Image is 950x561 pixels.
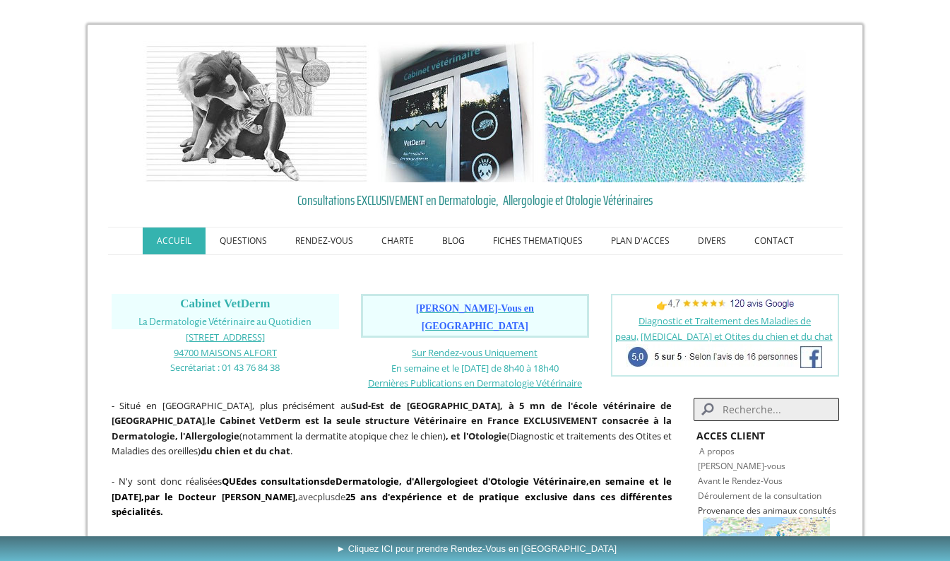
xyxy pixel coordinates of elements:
[201,444,290,457] strong: du chien et du chat
[698,475,783,487] a: Avant le Rendez-Vous
[698,460,785,472] a: [PERSON_NAME]-vous
[568,475,586,488] a: aire
[336,475,399,488] a: Dermatologie
[112,475,672,518] span: - N'y sont donc réalisées
[144,490,298,503] b: ,
[490,475,568,488] a: Otologie Vétérin
[112,475,672,503] span: en semaine et le [DATE]
[241,475,256,488] strong: des
[694,398,838,421] input: Search
[112,189,839,211] a: Consultations EXCLUSIVEMENT en Dermatologie, Allergologie et Otologie Vétérinaires
[414,475,468,488] a: Allergologie
[174,346,277,359] span: 94700 MAISONS ALFORT
[740,228,808,254] a: CONTACT
[170,361,280,374] span: Secrétariat : 01 43 76 84 38
[112,399,672,458] span: - Situé en [GEOGRAPHIC_DATA], plus précisément au , (notamment la dermatite atopique chez le chie...
[336,543,617,554] span: ► Cliquez ICI pour prendre Rendez-Vous en [GEOGRAPHIC_DATA]
[416,303,534,331] span: [PERSON_NAME]-Vous en [GEOGRAPHIC_DATA]
[261,475,568,488] strong: de , d' et d'
[368,376,582,389] a: Dernières Publications en Dermatologie Vétérinaire
[656,299,794,312] span: 👉
[141,490,144,503] span: ,
[446,430,507,442] b: , et l'Otologie
[186,331,265,343] span: [STREET_ADDRESS]
[479,228,597,254] a: FICHES THEMATIQUES
[367,228,428,254] a: CHARTE
[112,475,672,518] span: avec de
[586,475,589,488] strong: ,
[186,330,265,343] a: [STREET_ADDRESS]
[174,346,277,359] a: 94700 MAISONS ALFORT
[597,228,684,254] a: PLAN D'ACCES
[641,330,833,343] a: [MEDICAL_DATA] et Otites du chien et du chat
[412,346,538,359] a: Sur Rendez-vous Uniquement
[222,475,241,488] strong: QUE
[112,399,672,427] strong: Sud-Est de [GEOGRAPHIC_DATA], à 5 mn de l'école vétérinaire de [GEOGRAPHIC_DATA]
[699,445,735,457] a: A propos
[220,414,484,427] b: Cabinet VetDerm est la seule structure Vétérinaire en
[698,490,821,502] a: Déroulement de la consultation
[391,362,559,374] span: En semaine et le [DATE] de 8h40 à 18h40
[207,414,215,427] strong: le
[428,228,479,254] a: BLOG
[696,429,765,442] strong: ACCES CLIENT
[317,490,335,503] span: plus
[698,504,703,516] span: P
[180,297,270,310] span: Cabinet VetDerm
[747,504,836,516] span: des animaux consultés
[112,490,672,519] strong: 25 ans d'expérience et de pratique exclusive dans ces différentes spécialités.
[703,504,744,516] a: rovenance
[206,228,281,254] a: QUESTIONS
[261,475,324,488] a: consultations
[143,228,206,254] a: ACCUEIL
[144,490,295,503] span: par le Docteur [PERSON_NAME]
[684,228,740,254] a: DIVERS
[416,304,534,331] a: [PERSON_NAME]-Vous en [GEOGRAPHIC_DATA]
[368,377,582,389] span: Dernières Publications en Dermatologie Vétérinaire
[138,317,311,327] span: La Dermatologie Vétérinaire au Quotidien
[281,228,367,254] a: RENDEZ-VOUS
[615,314,812,343] a: Diagnostic et Traitement des Maladies de peau,
[112,414,672,442] b: France EXCLUSIVEMENT consacrée à la Dermatologie, l'Allergologie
